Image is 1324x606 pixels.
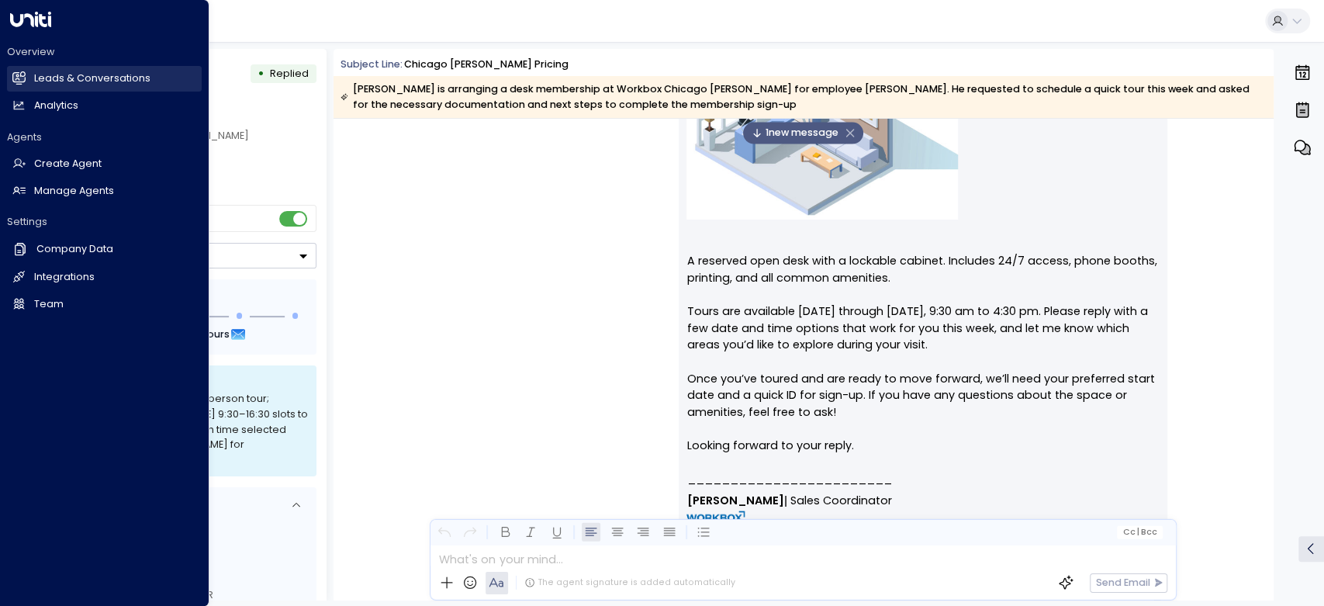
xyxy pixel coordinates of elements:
[7,93,202,119] a: Analytics
[34,157,102,171] h2: Create Agent
[686,471,891,487] span: ________________________
[7,236,202,262] a: Company Data
[341,81,1265,113] div: [PERSON_NAME] is arranging a desk membership at Workbox Chicago [PERSON_NAME] for employee [PERSO...
[7,292,202,317] a: Team
[1118,525,1163,538] button: Cc|Bcc
[686,493,891,508] span: ǀ Sales Coordinator
[1123,528,1158,537] span: Cc Bcc
[524,577,735,589] div: The agent signature is added automatically
[7,151,202,177] a: Create Agent
[1137,528,1139,537] span: |
[686,511,747,521] img: WORKBOX logo
[258,61,264,86] div: •
[341,57,403,71] span: Subject Line:
[686,493,783,508] b: [PERSON_NAME]
[7,66,202,92] a: Leads & Conversations
[7,45,202,59] h2: Overview
[752,126,838,140] span: 1 new message
[34,270,95,285] h2: Integrations
[461,523,480,542] button: Redo
[404,57,569,72] div: Chicago [PERSON_NAME] Pricing
[435,523,455,542] button: Undo
[34,297,64,312] h2: Team
[36,242,113,257] h2: Company Data
[7,265,202,290] a: Integrations
[270,67,309,80] span: Replied
[743,123,864,145] div: 1new message
[34,99,78,113] h2: Analytics
[7,215,202,229] h2: Settings
[34,184,114,199] h2: Manage Agents
[34,71,150,86] h2: Leads & Conversations
[7,130,202,144] h2: Agents
[7,178,202,204] a: Manage Agents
